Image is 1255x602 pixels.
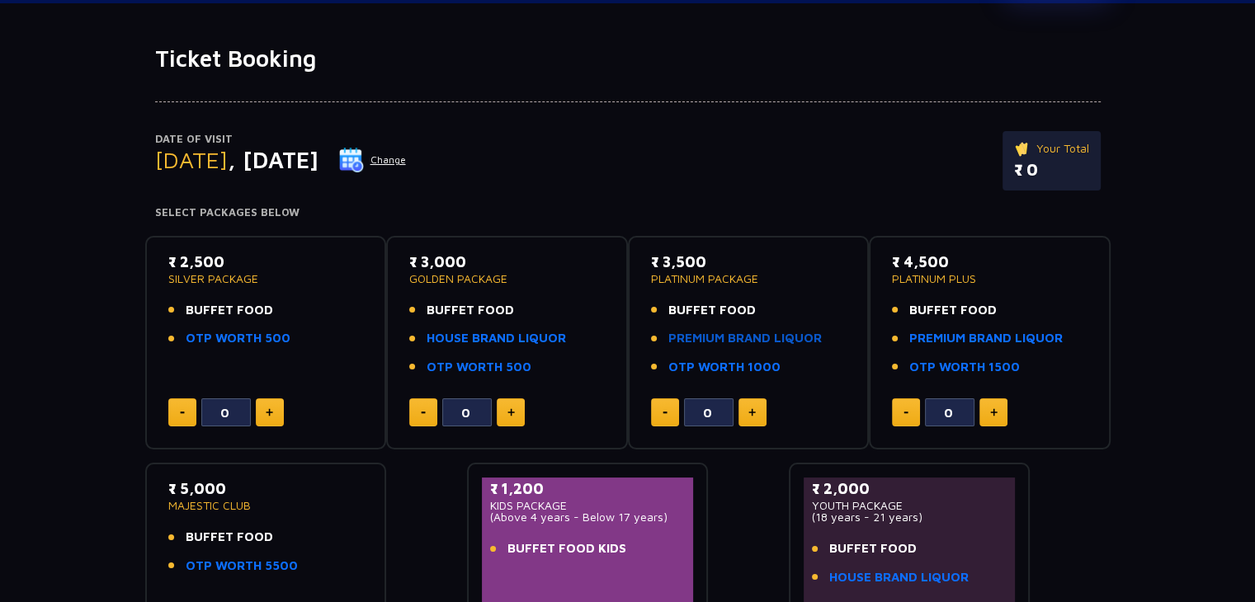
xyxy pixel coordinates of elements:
[668,329,822,348] a: PREMIUM BRAND LIQUOR
[168,477,364,500] p: ₹ 5,000
[1014,139,1031,158] img: ticket
[829,568,969,587] a: HOUSE BRAND LIQUOR
[409,251,605,273] p: ₹ 3,000
[892,251,1088,273] p: ₹ 4,500
[668,358,781,377] a: OTP WORTH 1000
[186,528,273,547] span: BUFFET FOOD
[668,301,756,320] span: BUFFET FOOD
[909,358,1020,377] a: OTP WORTH 1500
[427,301,514,320] span: BUFFET FOOD
[228,146,318,173] span: , [DATE]
[490,477,686,500] p: ₹ 1,200
[651,251,847,273] p: ₹ 3,500
[909,329,1063,348] a: PREMIUM BRAND LIQUOR
[155,206,1101,219] h4: Select Packages Below
[427,329,566,348] a: HOUSE BRAND LIQUOR
[651,273,847,285] p: PLATINUM PACKAGE
[421,412,426,414] img: minus
[168,500,364,511] p: MAJESTIC CLUB
[507,539,626,558] span: BUFFET FOOD KIDS
[812,477,1007,500] p: ₹ 2,000
[812,500,1007,511] p: YOUTH PACKAGE
[409,273,605,285] p: GOLDEN PACKAGE
[490,500,686,511] p: KIDS PACKAGE
[829,539,917,558] span: BUFFET FOOD
[186,557,298,576] a: OTP WORTH 5500
[748,408,756,416] img: plus
[186,301,273,320] span: BUFFET FOOD
[338,147,407,173] button: Change
[266,408,273,416] img: plus
[663,412,668,414] img: minus
[186,329,290,348] a: OTP WORTH 500
[892,273,1088,285] p: PLATINUM PLUS
[155,131,407,148] p: Date of Visit
[1014,158,1089,182] p: ₹ 0
[168,251,364,273] p: ₹ 2,500
[990,408,998,416] img: plus
[904,412,908,414] img: minus
[155,146,228,173] span: [DATE]
[909,301,997,320] span: BUFFET FOOD
[1014,139,1089,158] p: Your Total
[427,358,531,377] a: OTP WORTH 500
[168,273,364,285] p: SILVER PACKAGE
[490,511,686,523] p: (Above 4 years - Below 17 years)
[180,412,185,414] img: minus
[812,511,1007,523] p: (18 years - 21 years)
[155,45,1101,73] h1: Ticket Booking
[507,408,515,416] img: plus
